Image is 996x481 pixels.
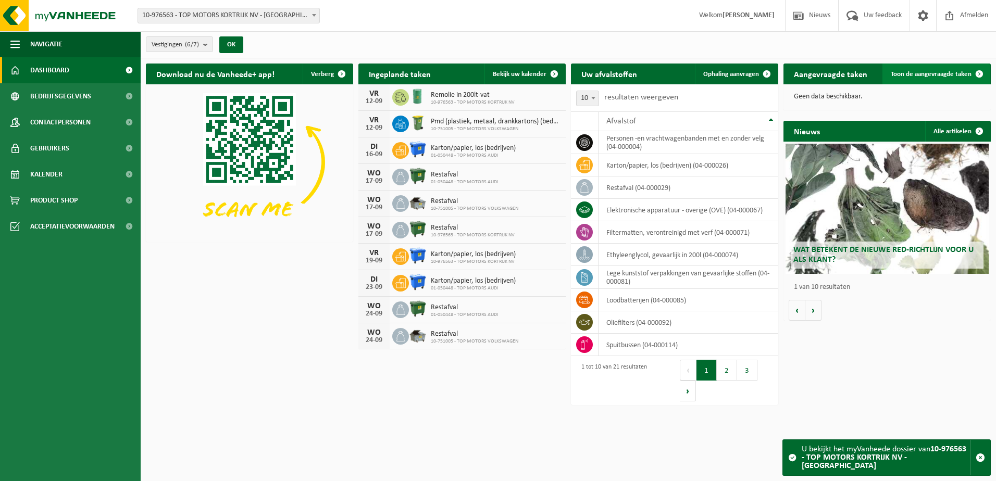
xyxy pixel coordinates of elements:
[431,277,516,285] span: Karton/papier, los (bedrijven)
[364,328,384,337] div: WO
[409,247,427,264] img: WB-1100-HPE-BE-01
[409,300,427,318] img: WB-1100-HPE-GN-01
[303,64,352,84] button: Verberg
[431,153,516,159] span: 01-050448 - TOP MOTORS AUDI
[431,259,516,265] span: 10-976563 - TOP MOTORS KORTRIJK NV
[138,8,319,23] span: 10-976563 - TOP MOTORS KORTRIJK NV - KORTRIJK
[219,36,243,53] button: OK
[783,64,878,84] h2: Aangevraagde taken
[364,98,384,105] div: 12-09
[576,359,647,402] div: 1 tot 10 van 21 resultaten
[409,220,427,238] img: WB-1100-HPE-GN-01
[409,114,427,132] img: WB-0240-HPE-GN-50
[364,257,384,264] div: 19-09
[484,64,565,84] a: Bekijk uw kalender
[717,360,737,381] button: 2
[576,91,599,106] span: 10
[152,37,199,53] span: Vestigingen
[786,144,989,274] a: Wat betekent de nieuwe RED-richtlijn voor u als klant?
[364,249,384,257] div: VR
[364,90,384,98] div: VR
[431,118,561,126] span: Pmd (plastiek, metaal, drankkartons) (bedrijven)
[737,360,757,381] button: 3
[723,11,775,19] strong: [PERSON_NAME]
[783,121,830,141] h2: Nieuws
[882,64,990,84] a: Toon de aangevraagde taken
[703,71,759,78] span: Ophaling aanvragen
[599,334,778,356] td: spuitbussen (04-000114)
[431,99,515,106] span: 10-976563 - TOP MOTORS KORTRIJK NV
[364,310,384,318] div: 24-09
[358,64,441,84] h2: Ingeplande taken
[925,121,990,142] a: Alle artikelen
[571,64,648,84] h2: Uw afvalstoffen
[364,204,384,211] div: 17-09
[409,194,427,211] img: WB-5000-GAL-GY-01
[185,41,199,48] count: (6/7)
[431,197,518,206] span: Restafval
[431,179,499,185] span: 01-050448 - TOP MOTORS AUDI
[802,440,970,475] div: U bekijkt het myVanheede dossier van
[599,221,778,244] td: filtermatten, verontreinigd met verf (04-000071)
[364,231,384,238] div: 17-09
[364,302,384,310] div: WO
[409,167,427,185] img: WB-1100-HPE-GN-01
[364,196,384,204] div: WO
[606,117,636,125] span: Afvalstof
[805,300,821,321] button: Volgende
[431,303,499,312] span: Restafval
[431,312,499,318] span: 01-050448 - TOP MOTORS AUDI
[30,213,115,239] span: Acceptatievoorwaarden
[680,381,696,401] button: Next
[30,57,69,83] span: Dashboard
[431,126,561,132] span: 10-751005 - TOP MOTORS VOLKSWAGEN
[146,36,213,52] button: Vestigingen(6/7)
[364,178,384,185] div: 17-09
[599,131,778,154] td: personen -en vrachtwagenbanden met en zonder velg (04-000004)
[891,71,972,78] span: Toon de aangevraagde taken
[431,144,516,153] span: Karton/papier, los (bedrijven)
[431,285,516,292] span: 01-050448 - TOP MOTORS AUDI
[30,109,91,135] span: Contactpersonen
[599,266,778,289] td: lege kunststof verpakkingen van gevaarlijke stoffen (04-000081)
[409,326,427,344] img: WB-5000-GAL-GY-01
[409,87,427,105] img: PB-LD-00200-MET-31
[311,71,334,78] span: Verberg
[30,31,63,57] span: Navigatie
[146,64,285,84] h2: Download nu de Vanheede+ app!
[364,337,384,344] div: 24-09
[493,71,546,78] span: Bekijk uw kalender
[431,206,518,212] span: 10-751005 - TOP MOTORS VOLKSWAGEN
[599,289,778,311] td: loodbatterijen (04-000085)
[364,222,384,231] div: WO
[599,176,778,199] td: restafval (04-000029)
[30,135,69,161] span: Gebruikers
[599,311,778,334] td: oliefilters (04-000092)
[431,91,515,99] span: Remolie in 200lt-vat
[577,91,599,106] span: 10
[802,445,966,470] strong: 10-976563 - TOP MOTORS KORTRIJK NV - [GEOGRAPHIC_DATA]
[431,250,516,259] span: Karton/papier, los (bedrijven)
[599,154,778,176] td: karton/papier, los (bedrijven) (04-000026)
[138,8,320,23] span: 10-976563 - TOP MOTORS KORTRIJK NV - KORTRIJK
[409,273,427,291] img: WB-1100-HPE-BE-01
[789,300,805,321] button: Vorige
[604,93,678,102] label: resultaten weergeven
[599,199,778,221] td: elektronische apparatuur - overige (OVE) (04-000067)
[364,116,384,124] div: VR
[364,151,384,158] div: 16-09
[364,124,384,132] div: 12-09
[431,330,518,338] span: Restafval
[146,84,353,240] img: Download de VHEPlus App
[30,161,63,187] span: Kalender
[599,244,778,266] td: ethyleenglycol, gevaarlijk in 200l (04-000074)
[696,360,717,381] button: 1
[680,360,696,381] button: Previous
[431,338,518,345] span: 10-751005 - TOP MOTORS VOLKSWAGEN
[364,143,384,151] div: DI
[409,141,427,158] img: WB-1100-HPE-BE-01
[364,169,384,178] div: WO
[794,284,986,291] p: 1 van 10 resultaten
[793,246,974,264] span: Wat betekent de nieuwe RED-richtlijn voor u als klant?
[364,275,384,284] div: DI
